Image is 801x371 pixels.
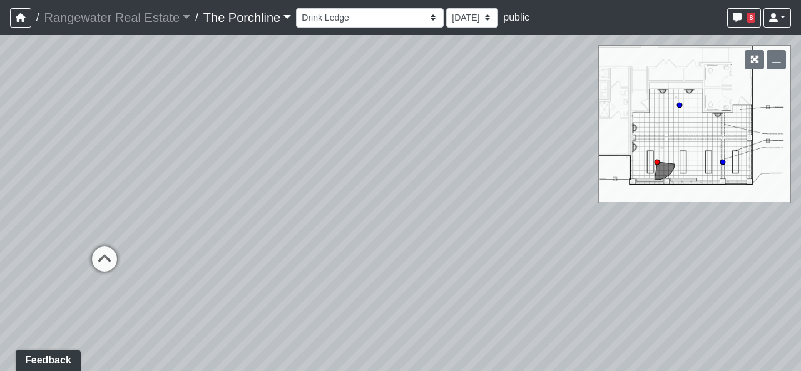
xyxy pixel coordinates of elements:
iframe: Ybug feedback widget [9,346,83,371]
span: 8 [747,13,755,23]
span: / [190,5,203,30]
a: Rangewater Real Estate [44,5,190,30]
span: public [503,12,529,23]
button: 8 [727,8,761,28]
a: The Porchline [203,5,292,30]
span: / [31,5,44,30]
